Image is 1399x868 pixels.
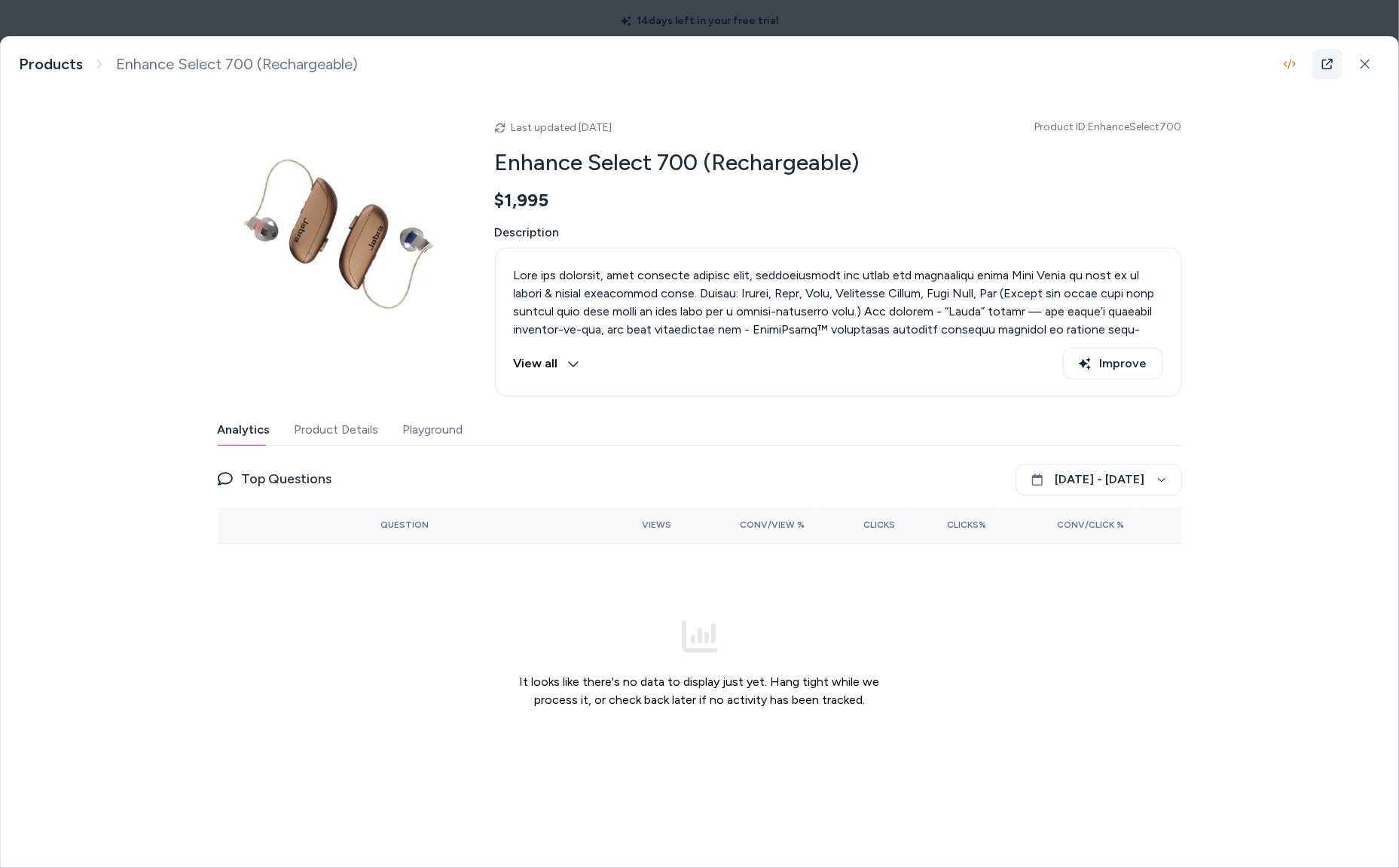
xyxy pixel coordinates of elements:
[507,556,893,772] div: It looks like there's no data to display just yet. Hang tight while we process it, or check back ...
[642,519,671,531] span: Views
[1057,519,1124,531] span: Conv/Click %
[19,55,358,74] nav: breadcrumb
[381,519,429,531] span: Question
[740,519,805,531] span: Conv/View %
[495,224,1182,242] span: Description
[381,513,429,537] button: Question
[116,55,358,74] span: Enhance Select 700 (Rechargeable)
[512,121,612,134] span: Last updated [DATE]
[829,513,896,537] button: Clicks
[864,519,896,531] span: Clicks
[1063,348,1163,379] button: Improve
[695,513,805,537] button: Conv/View %
[242,468,332,489] span: Top Questions
[295,415,379,445] button: Product Details
[218,415,270,445] button: Analytics
[605,513,672,537] button: Views
[403,415,463,445] button: Playground
[1016,464,1182,495] button: [DATE] - [DATE]
[514,348,579,379] button: View all
[218,109,459,350] img: sku_es700_bronze.jpg
[495,148,1182,177] h2: Enhance Select 700 (Rechargeable)
[19,55,83,74] a: Products
[1010,513,1124,537] button: Conv/Click %
[947,519,986,531] span: Clicks%
[495,189,549,212] span: $1,995
[1035,120,1182,135] span: Product ID: EnhanceSelect700
[920,513,987,537] button: Clicks%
